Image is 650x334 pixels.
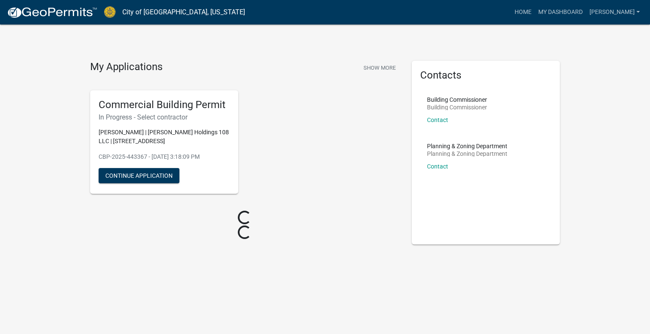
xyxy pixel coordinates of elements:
p: Building Commissioner [427,97,487,103]
button: Show More [360,61,399,75]
a: Contact [427,163,448,170]
a: My Dashboard [535,4,586,20]
h4: My Applications [90,61,162,73]
a: City of [GEOGRAPHIC_DATA], [US_STATE] [122,5,245,19]
img: City of Jeffersonville, Indiana [104,6,116,18]
h5: Commercial Building Permit [99,99,230,111]
a: [PERSON_NAME] [586,4,643,20]
p: CBP-2025-443367 - [DATE] 3:18:09 PM [99,152,230,161]
p: Planning & Zoning Department [427,151,507,157]
p: Building Commissioner [427,104,487,110]
h6: In Progress - Select contractor [99,113,230,121]
h5: Contacts [420,69,551,81]
p: [PERSON_NAME] | [PERSON_NAME] Holdings 108 LLC | [STREET_ADDRESS] [99,128,230,146]
button: Continue Application [99,168,179,183]
p: Planning & Zoning Department [427,143,507,149]
a: Home [511,4,535,20]
a: Contact [427,117,448,123]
